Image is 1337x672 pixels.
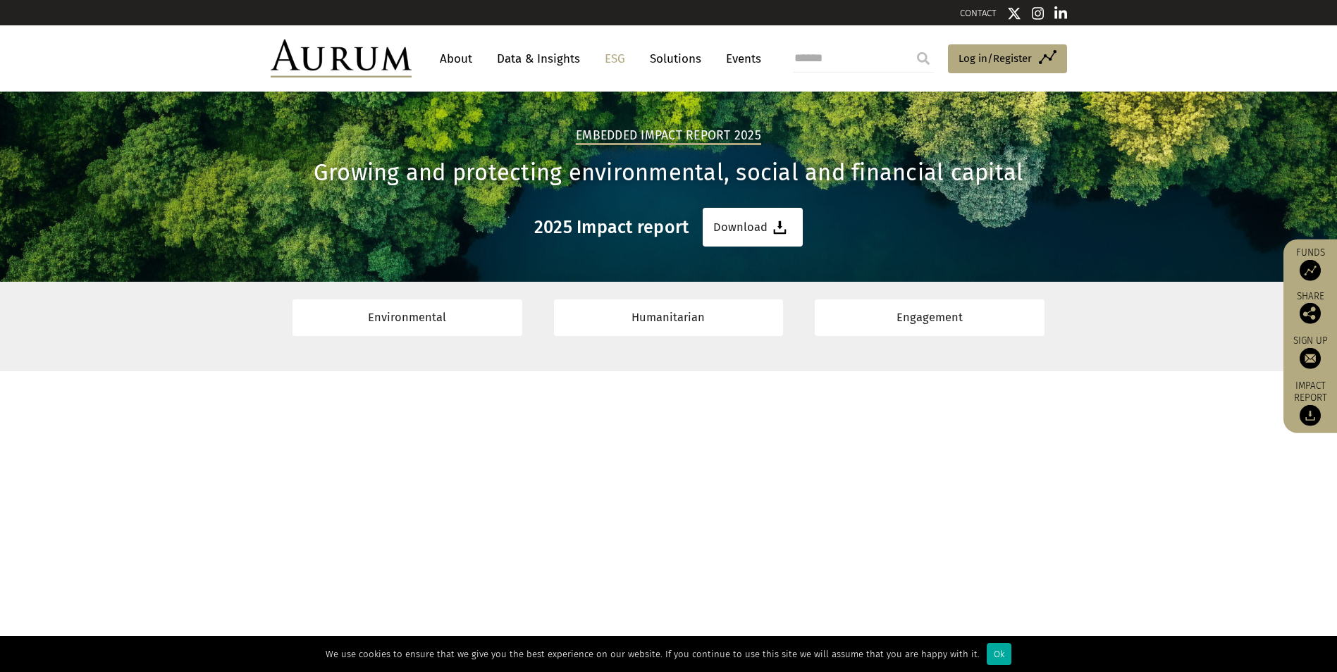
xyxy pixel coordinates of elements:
[534,217,689,238] h3: 2025 Impact report
[643,46,708,72] a: Solutions
[271,39,412,77] img: Aurum
[948,44,1067,74] a: Log in/Register
[1032,6,1045,20] img: Instagram icon
[1290,335,1330,369] a: Sign up
[909,44,937,73] input: Submit
[960,8,997,18] a: CONTACT
[576,128,761,145] h2: Embedded Impact report 2025
[490,46,587,72] a: Data & Insights
[554,299,784,335] a: Humanitarian
[1290,247,1330,281] a: Funds
[703,208,803,247] a: Download
[815,299,1045,335] a: Engagement
[719,46,761,72] a: Events
[433,46,479,72] a: About
[1007,6,1021,20] img: Twitter icon
[1300,348,1321,369] img: Sign up to our newsletter
[1300,260,1321,281] img: Access Funds
[271,159,1067,187] h1: Growing and protecting environmental, social and financial capital
[1054,6,1067,20] img: Linkedin icon
[1300,303,1321,324] img: Share this post
[598,46,632,72] a: ESG
[987,643,1011,665] div: Ok
[292,299,522,335] a: Environmental
[1290,292,1330,324] div: Share
[959,50,1032,67] span: Log in/Register
[1290,380,1330,426] a: Impact report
